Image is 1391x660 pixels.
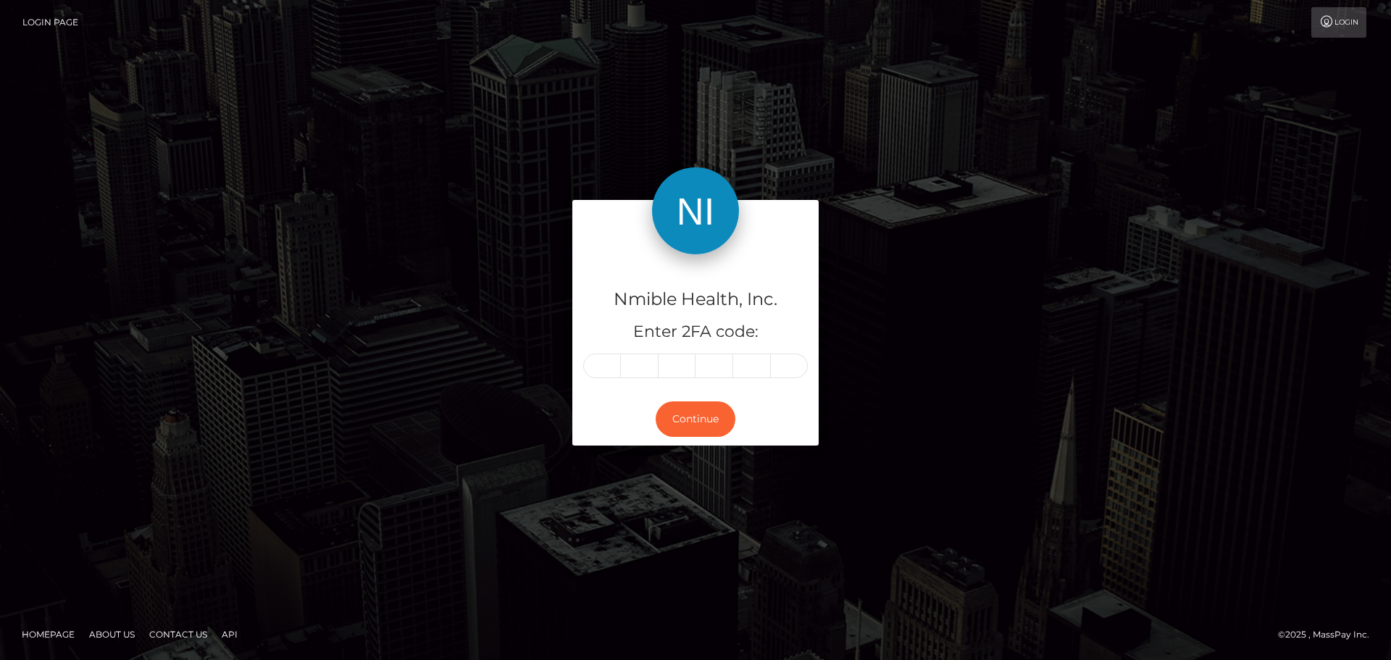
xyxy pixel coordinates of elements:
[652,167,739,254] img: Nmible Health, Inc.
[216,623,243,646] a: API
[16,623,80,646] a: Homepage
[656,401,735,437] button: Continue
[83,623,141,646] a: About Us
[22,7,78,38] a: Login Page
[1311,7,1366,38] a: Login
[583,287,808,312] h4: Nmible Health, Inc.
[143,623,213,646] a: Contact Us
[583,321,808,343] h5: Enter 2FA code:
[1278,627,1380,643] div: © 2025 , MassPay Inc.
